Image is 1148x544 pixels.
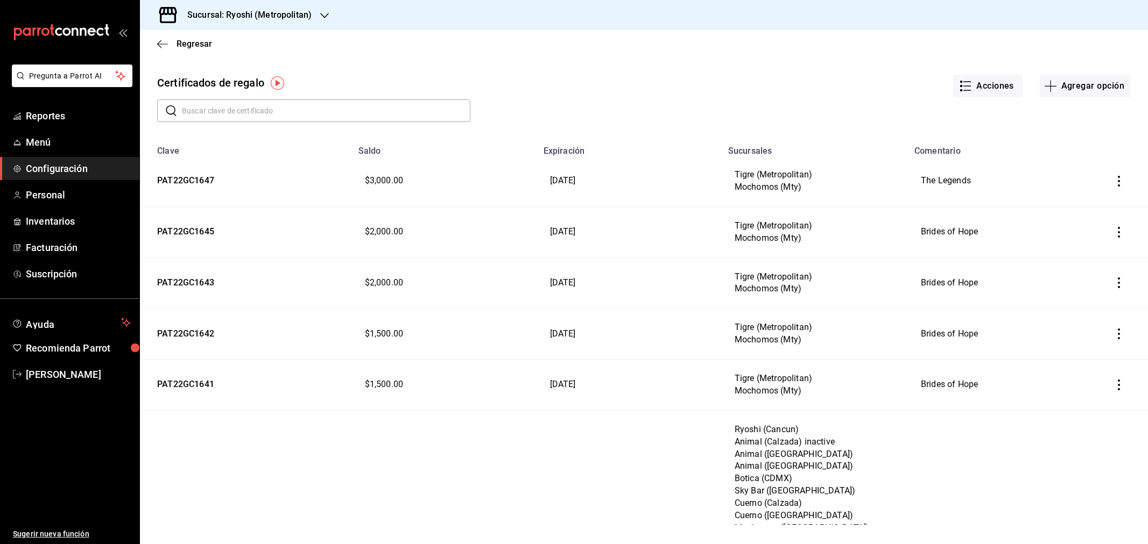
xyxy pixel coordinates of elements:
[537,139,722,156] th: Expiración
[157,75,264,91] div: Certificados de regalo
[908,139,1094,156] th: Comentario
[722,309,908,360] td: Tigre (Metropolitan) Mochomos (Mty)
[537,309,722,360] td: [DATE]
[908,156,1094,206] td: The Legends
[352,156,537,206] td: $3,000.00
[26,240,131,255] span: Facturación
[140,156,352,206] td: PAT22GC1647
[908,309,1094,360] td: Brides of Hope
[140,139,352,156] th: Clave
[140,309,352,360] td: PAT22GC1642
[13,528,131,540] span: Sugerir nueva función
[182,100,470,121] input: Buscar clave de certificado
[140,206,352,257] td: PAT22GC1645
[537,206,722,257] td: [DATE]
[26,214,131,228] span: Inventarios
[26,367,131,382] span: [PERSON_NAME]
[26,316,117,329] span: Ayuda
[140,257,352,309] td: PAT22GC1643
[722,156,908,206] td: Tigre (Metropolitan) Mochomos (Mty)
[722,139,908,156] th: Sucursales
[908,206,1094,257] td: Brides of Hope
[179,9,312,22] h3: Sucursal: Ryoshi (Metropolitan)
[352,206,537,257] td: $2,000.00
[271,76,284,90] img: Tooltip marker
[26,161,131,176] span: Configuración
[722,360,908,411] td: Tigre (Metropolitan) Mochomos (Mty)
[26,109,131,123] span: Reportes
[118,28,127,37] button: open_drawer_menu
[1040,75,1131,97] button: Agregar opción
[26,267,131,281] span: Suscripción
[157,39,212,49] button: Regresar
[29,70,116,82] span: Pregunta a Parrot AI
[352,309,537,360] td: $1,500.00
[140,360,352,411] td: PAT22GC1641
[537,156,722,206] td: [DATE]
[953,75,1023,97] button: Acciones
[537,257,722,309] td: [DATE]
[8,78,132,89] a: Pregunta a Parrot AI
[908,360,1094,411] td: Brides of Hope
[12,65,132,87] button: Pregunta a Parrot AI
[26,341,131,355] span: Recomienda Parrot
[722,206,908,257] td: Tigre (Metropolitan) Mochomos (Mty)
[352,139,537,156] th: Saldo
[352,257,537,309] td: $2,000.00
[537,360,722,411] td: [DATE]
[352,360,537,411] td: $1,500.00
[26,188,131,202] span: Personal
[26,135,131,149] span: Menú
[177,39,212,49] span: Regresar
[908,257,1094,309] td: Brides of Hope
[722,257,908,309] td: Tigre (Metropolitan) Mochomos (Mty)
